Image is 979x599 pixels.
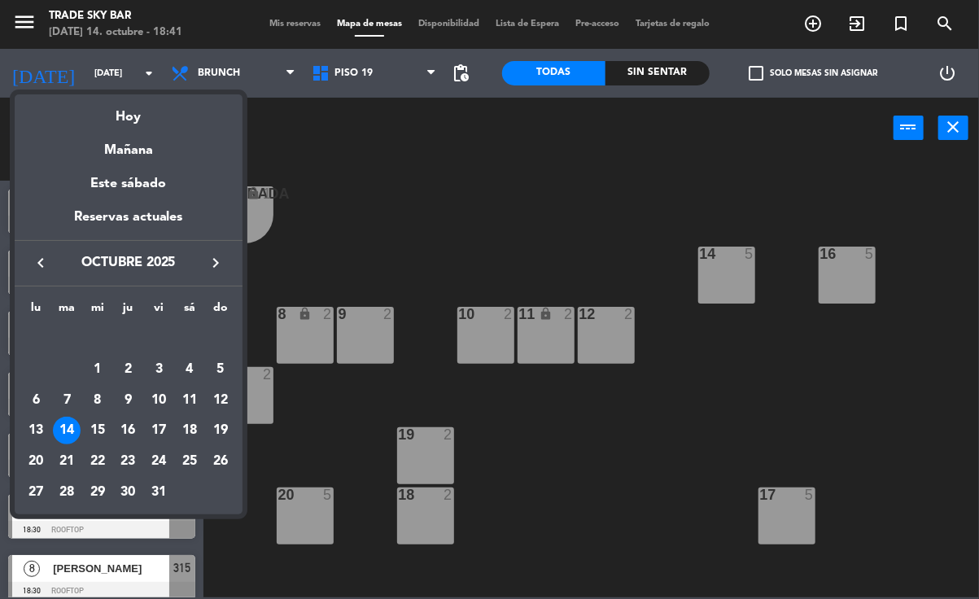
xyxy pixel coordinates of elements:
div: 6 [22,387,50,414]
td: 30 de octubre de 2025 [113,477,144,508]
div: 29 [84,479,111,506]
div: 14 [53,417,81,444]
td: 14 de octubre de 2025 [51,415,82,446]
div: 15 [84,417,111,444]
td: 10 de octubre de 2025 [143,385,174,416]
td: 21 de octubre de 2025 [51,446,82,477]
td: OCT. [21,323,236,354]
div: 19 [207,417,234,444]
td: 18 de octubre de 2025 [174,415,205,446]
div: 16 [115,417,142,444]
th: domingo [205,299,236,324]
td: 20 de octubre de 2025 [21,446,52,477]
td: 23 de octubre de 2025 [113,446,144,477]
div: 21 [53,448,81,475]
td: 9 de octubre de 2025 [113,385,144,416]
div: 2 [115,356,142,383]
th: jueves [113,299,144,324]
div: 24 [145,448,173,475]
div: 10 [145,387,173,414]
td: 12 de octubre de 2025 [205,385,236,416]
td: 2 de octubre de 2025 [113,354,144,385]
td: 16 de octubre de 2025 [113,415,144,446]
span: octubre 2025 [55,252,202,273]
td: 19 de octubre de 2025 [205,415,236,446]
td: 3 de octubre de 2025 [143,354,174,385]
div: 25 [176,448,203,475]
div: Reservas actuales [15,207,243,240]
div: 30 [115,479,142,506]
div: Este sábado [15,161,243,207]
button: keyboard_arrow_left [26,252,55,273]
div: 23 [115,448,142,475]
div: 4 [176,356,203,383]
div: Mañana [15,128,243,161]
td: 31 de octubre de 2025 [143,477,174,508]
td: 11 de octubre de 2025 [174,385,205,416]
td: 22 de octubre de 2025 [82,446,113,477]
div: 31 [145,479,173,506]
th: lunes [21,299,52,324]
div: 17 [145,417,173,444]
td: 28 de octubre de 2025 [51,477,82,508]
div: 18 [176,417,203,444]
td: 13 de octubre de 2025 [21,415,52,446]
th: viernes [143,299,174,324]
td: 17 de octubre de 2025 [143,415,174,446]
td: 1 de octubre de 2025 [82,354,113,385]
td: 25 de octubre de 2025 [174,446,205,477]
td: 24 de octubre de 2025 [143,446,174,477]
td: 15 de octubre de 2025 [82,415,113,446]
i: keyboard_arrow_right [207,253,226,273]
div: 28 [53,479,81,506]
td: 29 de octubre de 2025 [82,477,113,508]
td: 5 de octubre de 2025 [205,354,236,385]
div: 1 [84,356,111,383]
div: 26 [207,448,234,475]
div: 5 [207,356,234,383]
button: keyboard_arrow_right [202,252,231,273]
td: 7 de octubre de 2025 [51,385,82,416]
div: 13 [22,417,50,444]
div: 3 [145,356,173,383]
div: 11 [176,387,203,414]
th: sábado [174,299,205,324]
td: 27 de octubre de 2025 [21,477,52,508]
i: keyboard_arrow_left [31,253,50,273]
th: miércoles [82,299,113,324]
div: Hoy [15,94,243,128]
td: 8 de octubre de 2025 [82,385,113,416]
th: martes [51,299,82,324]
div: 8 [84,387,111,414]
div: 9 [115,387,142,414]
div: 12 [207,387,234,414]
div: 7 [53,387,81,414]
td: 26 de octubre de 2025 [205,446,236,477]
div: 22 [84,448,111,475]
div: 27 [22,479,50,506]
td: 4 de octubre de 2025 [174,354,205,385]
div: 20 [22,448,50,475]
td: 6 de octubre de 2025 [21,385,52,416]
